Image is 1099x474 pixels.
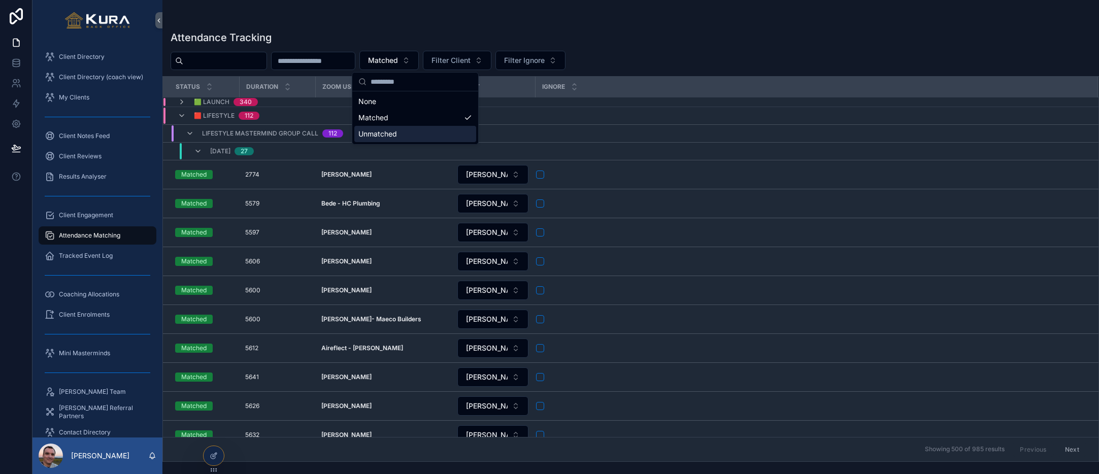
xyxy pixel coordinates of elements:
span: My Clients [59,93,89,101]
div: 112 [328,129,337,138]
div: Matched [181,228,207,237]
a: Select Button [457,251,529,272]
a: 5626 [245,402,309,410]
div: Matched [181,344,207,353]
strong: [PERSON_NAME] [321,402,372,410]
a: [PERSON_NAME] [321,171,445,179]
a: Select Button [457,193,529,214]
a: Select Button [457,425,529,445]
a: [PERSON_NAME] Referral Partners [39,403,156,421]
a: Matched [175,170,233,179]
span: Ignore [542,83,565,91]
a: Client Notes Feed [39,127,156,145]
a: 5600 [245,286,309,294]
div: scrollable content [32,41,162,437]
span: Results Analyser [59,173,107,181]
a: Matched [175,401,233,411]
span: [PERSON_NAME] [466,430,508,440]
span: Client Directory (coach view) [59,73,143,81]
span: Lifestyle Mastermind Group Call [202,129,318,138]
div: Matched [181,315,207,324]
span: [PERSON_NAME] [466,198,508,209]
a: Client Engagement [39,206,156,224]
a: Bede - HC Plumbing [321,199,445,208]
strong: Bede - HC Plumbing [321,199,380,207]
a: [PERSON_NAME] [321,373,445,381]
div: Matched [181,170,207,179]
span: [PERSON_NAME] Referral Partners [59,404,146,420]
a: Results Analyser [39,167,156,186]
span: 5600 [245,286,260,294]
span: [PERSON_NAME] Team [59,388,126,396]
span: [PERSON_NAME] [466,227,508,238]
span: Client Directory [59,53,105,61]
span: Coaching Allocations [59,290,119,298]
a: 5612 [245,344,309,352]
span: [PERSON_NAME] [466,314,508,324]
a: [PERSON_NAME] Team [39,383,156,401]
a: Matched [175,373,233,382]
strong: Aireflect - [PERSON_NAME] [321,344,403,352]
span: 🟥 Lifestyle [194,112,235,120]
button: Select Button [359,51,419,70]
a: [PERSON_NAME] [321,257,445,265]
a: [PERSON_NAME] [321,431,445,439]
span: Duration [246,83,278,91]
strong: [PERSON_NAME] [321,171,372,178]
span: 5606 [245,257,260,265]
span: Filter Client [431,55,471,65]
strong: [PERSON_NAME] [321,286,372,294]
span: Client Enrolments [59,311,110,319]
div: Suggestions [352,91,478,144]
button: Select Button [457,367,528,387]
button: Select Button [457,310,528,329]
span: Attendance Matching [59,231,120,240]
a: 2774 [245,171,309,179]
a: Client Reviews [39,147,156,165]
span: 5612 [245,344,258,352]
span: Client Notes Feed [59,132,110,140]
div: Matched [181,401,207,411]
a: Select Button [457,367,529,387]
div: Matched [181,430,207,439]
span: [PERSON_NAME] [466,401,508,411]
span: [DATE] [210,147,230,155]
strong: [PERSON_NAME] [321,373,372,381]
button: Next [1058,442,1086,457]
a: 5606 [245,257,309,265]
span: 5597 [245,228,259,236]
span: 🟩 Launch [194,98,229,106]
strong: [PERSON_NAME] [321,257,372,265]
a: Select Button [457,222,529,243]
a: [PERSON_NAME] [321,286,445,294]
span: 2774 [245,171,259,179]
span: Showing 500 of 985 results [925,446,1005,454]
a: Attendance Matching [39,226,156,245]
span: Client Reviews [59,152,102,160]
a: Select Button [457,338,529,358]
strong: [PERSON_NAME]- Maeco Builders [321,315,421,323]
a: Contact Directory [39,423,156,442]
p: [PERSON_NAME] [71,451,129,461]
a: Client Directory [39,48,156,66]
div: 340 [240,98,252,106]
a: Coaching Allocations [39,285,156,303]
a: Select Button [457,280,529,300]
span: [PERSON_NAME] [466,170,508,180]
img: App logo [65,12,130,28]
button: Select Button [457,338,528,358]
a: Matched [175,344,233,353]
span: 5626 [245,402,259,410]
span: 5579 [245,199,259,208]
span: 5641 [245,373,259,381]
button: Select Button [457,396,528,416]
span: Filter Ignore [504,55,545,65]
a: Matched [175,199,233,208]
button: Select Button [457,252,528,271]
a: Select Button [457,309,529,329]
span: [PERSON_NAME] [466,256,508,266]
a: Client Enrolments [39,306,156,324]
a: 5632 [245,431,309,439]
a: 5641 [245,373,309,381]
div: 27 [241,147,248,155]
